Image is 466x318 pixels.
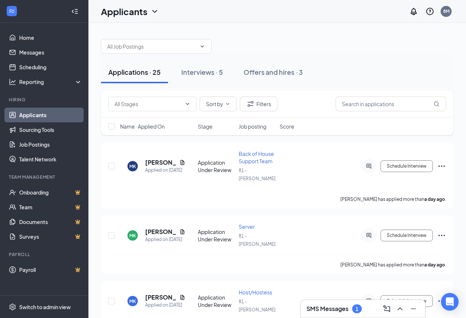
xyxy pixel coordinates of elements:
svg: Analysis [9,78,16,85]
svg: ChevronDown [185,101,190,107]
span: Job posting [239,123,266,130]
h5: [PERSON_NAME] [145,158,176,167]
div: Payroll [9,251,81,258]
a: Messages [19,45,82,60]
a: OnboardingCrown [19,185,82,200]
b: a day ago [424,196,445,202]
svg: Settings [9,303,16,311]
div: Applied on [DATE] [145,301,185,309]
a: Scheduling [19,60,82,74]
div: Application Under Review [198,294,234,308]
svg: QuestionInfo [425,7,434,16]
a: Job Postings [19,137,82,152]
svg: Notifications [409,7,418,16]
b: a day ago [424,262,445,268]
p: [PERSON_NAME] has applied more than . [340,262,446,268]
div: MK [129,298,136,304]
svg: ChevronDown [225,101,231,107]
svg: ChevronUp [396,304,404,313]
a: DocumentsCrown [19,214,82,229]
span: Back of House Support Team [239,150,274,164]
svg: Collapse [71,8,78,15]
h1: Applicants [101,5,147,18]
span: 81 - [PERSON_NAME] [239,168,276,181]
div: Switch to admin view [19,303,71,311]
button: Minimize [407,303,419,315]
button: ChevronUp [394,303,406,315]
svg: ActiveChat [364,298,373,304]
div: Team Management [9,174,81,180]
h3: SMS Messages [306,305,348,313]
a: SurveysCrown [19,229,82,244]
svg: Document [179,229,185,235]
svg: Document [179,294,185,300]
a: Home [19,30,82,45]
span: Name · Applied On [120,123,165,130]
button: Schedule Interview [381,295,433,307]
div: Hiring [9,97,81,103]
div: 1 [355,306,358,312]
svg: ActiveChat [364,163,373,169]
div: Offers and hires · 3 [243,67,303,77]
div: MK [129,163,136,170]
div: Applications · 25 [108,67,161,77]
svg: ChevronDown [150,7,159,16]
span: Server [239,223,255,230]
input: All Job Postings [107,42,196,50]
svg: Ellipses [437,162,446,171]
a: TeamCrown [19,200,82,214]
button: Sort byChevronDown [200,97,237,111]
svg: Document [179,160,185,165]
div: Reporting [19,78,83,85]
span: Stage [198,123,213,130]
button: Schedule Interview [381,230,433,241]
svg: Minimize [409,304,418,313]
span: 81 - [PERSON_NAME] [239,299,276,312]
svg: ActiveChat [364,233,373,238]
div: Applied on [DATE] [145,167,185,174]
a: PayrollCrown [19,262,82,277]
h5: [PERSON_NAME] [145,228,176,236]
button: Filter Filters [240,97,277,111]
input: Search in applications [336,97,446,111]
div: MK [129,233,136,239]
h5: [PERSON_NAME] [145,293,176,301]
p: [PERSON_NAME] has applied more than . [340,196,446,202]
span: 81 - [PERSON_NAME] [239,233,276,247]
button: ComposeMessage [381,303,393,315]
div: Interviews · 5 [181,67,223,77]
a: Applicants [19,108,82,122]
a: Sourcing Tools [19,122,82,137]
div: Application Under Review [198,159,234,174]
span: Host/Hostess [239,289,272,296]
svg: Ellipses [437,231,446,240]
a: Talent Network [19,152,82,167]
input: All Stages [115,100,182,108]
div: 8M [443,8,449,14]
div: Application Under Review [198,228,234,243]
svg: ChevronDown [199,43,205,49]
button: Schedule Interview [381,160,433,172]
div: Applied on [DATE] [145,236,185,243]
span: Sort by [206,101,223,106]
svg: Filter [246,99,255,108]
div: Open Intercom Messenger [441,293,459,311]
svg: WorkstreamLogo [8,7,15,15]
svg: Ellipses [437,297,446,305]
svg: ComposeMessage [382,304,391,313]
svg: MagnifyingGlass [434,101,439,107]
span: Score [280,123,294,130]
